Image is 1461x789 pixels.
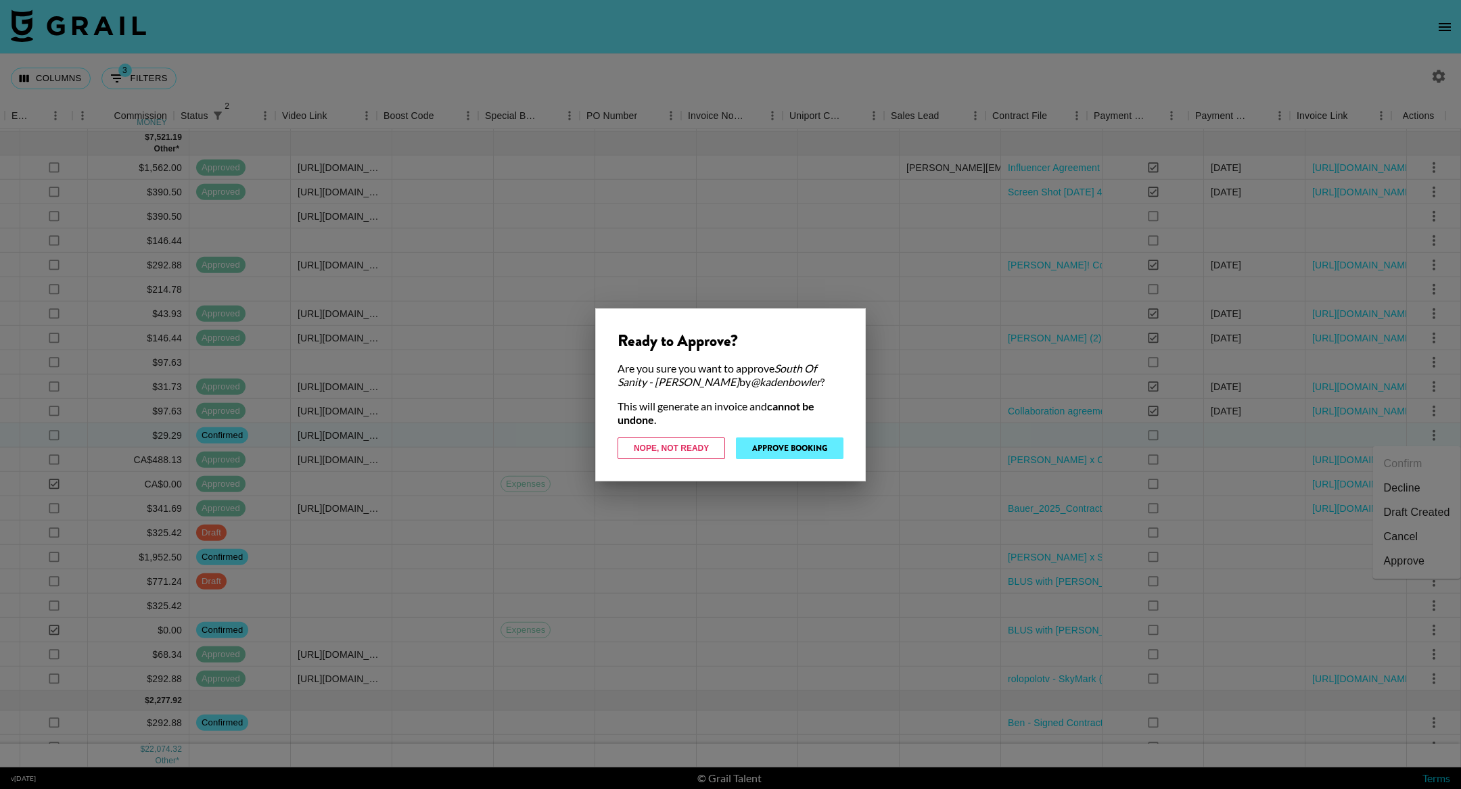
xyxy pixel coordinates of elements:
[618,400,814,426] strong: cannot be undone
[736,437,843,459] button: Approve Booking
[618,437,725,459] button: Nope, Not Ready
[618,400,843,427] div: This will generate an invoice and .
[751,375,820,388] em: @ kadenbowler
[618,362,816,388] em: South Of Sanity - [PERSON_NAME]
[618,362,843,389] div: Are you sure you want to approve by ?
[618,331,843,351] div: Ready to Approve?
